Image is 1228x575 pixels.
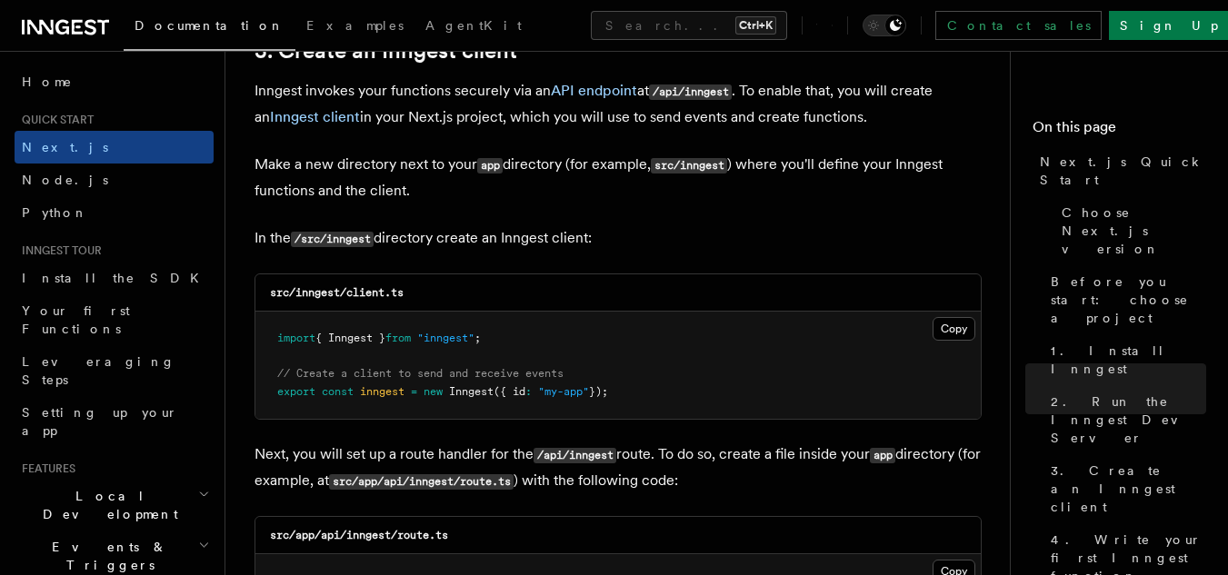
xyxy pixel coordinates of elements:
span: "my-app" [538,385,589,398]
span: }); [589,385,608,398]
span: Inngest [449,385,494,398]
span: { Inngest } [315,332,385,344]
span: Examples [306,18,404,33]
code: src/inngest [651,158,727,173]
button: Local Development [15,480,214,530]
span: Choose Next.js version [1062,203,1206,258]
code: /src/inngest [291,232,374,247]
p: Make a new directory next to your directory (for example, ) where you'll define your Inngest func... [255,152,982,203]
span: Node.js [22,173,108,187]
span: Events & Triggers [15,538,198,574]
a: Choose Next.js version [1054,196,1206,265]
span: import [277,332,315,344]
span: Before you start: choose a project [1051,273,1206,327]
span: Setting up your app [22,405,178,438]
a: Examples [295,5,414,49]
span: 1. Install Inngest [1051,342,1206,378]
span: from [385,332,411,344]
kbd: Ctrl+K [735,16,776,35]
span: Leveraging Steps [22,354,175,387]
code: app [870,448,895,463]
a: Inngest client [270,108,360,125]
span: const [322,385,354,398]
span: Local Development [15,487,198,523]
span: 3. Create an Inngest client [1051,461,1206,516]
a: 3. Create an Inngest client [1043,454,1206,523]
span: Home [22,73,73,91]
a: Next.js Quick Start [1033,145,1206,196]
span: export [277,385,315,398]
button: Copy [933,317,975,341]
a: Setting up your app [15,396,214,447]
span: "inngest" [417,332,474,344]
span: Documentation [135,18,285,33]
span: AgentKit [425,18,522,33]
span: ({ id [494,385,525,398]
span: Your first Functions [22,303,130,336]
a: 1. Install Inngest [1043,334,1206,385]
a: Your first Functions [15,294,214,345]
button: Toggle dark mode [863,15,906,36]
a: Python [15,196,214,229]
button: Search...Ctrl+K [591,11,787,40]
span: Python [22,205,88,220]
code: src/inngest/client.ts [270,286,404,299]
a: Leveraging Steps [15,345,214,396]
span: Next.js Quick Start [1040,153,1206,189]
a: AgentKit [414,5,533,49]
a: API endpoint [551,82,637,99]
span: // Create a client to send and receive events [277,367,564,380]
span: : [525,385,532,398]
p: Next, you will set up a route handler for the route. To do so, create a file inside your director... [255,441,982,494]
code: src/app/api/inngest/route.ts [329,474,514,490]
a: 2. Run the Inngest Dev Server [1043,385,1206,454]
a: Node.js [15,164,214,196]
a: Install the SDK [15,262,214,294]
p: In the directory create an Inngest client: [255,225,982,252]
h4: On this page [1033,116,1206,145]
code: /api/inngest [649,84,732,100]
span: 2. Run the Inngest Dev Server [1051,392,1206,447]
a: Home [15,65,214,98]
span: = [411,385,417,398]
code: src/app/api/inngest/route.ts [270,529,448,541]
a: Documentation [124,5,295,51]
span: inngest [360,385,404,398]
span: new [424,385,443,398]
a: Next.js [15,131,214,164]
span: Quick start [15,113,94,127]
span: ; [474,332,481,344]
span: Next.js [22,140,108,154]
code: app [477,158,503,173]
span: Inngest tour [15,243,102,258]
a: Before you start: choose a project [1043,265,1206,334]
span: Install the SDK [22,271,210,285]
a: Contact sales [935,11,1102,40]
span: Features [15,461,75,476]
code: /api/inngest [534,448,616,463]
p: Inngest invokes your functions securely via an at . To enable that, you will create an in your Ne... [255,78,982,130]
